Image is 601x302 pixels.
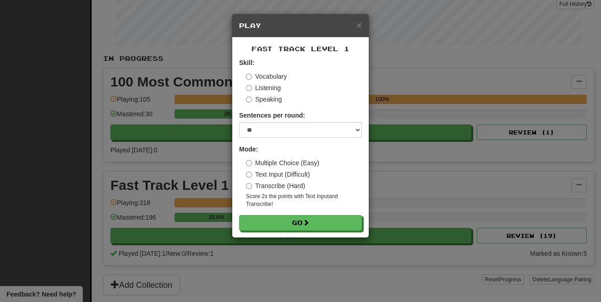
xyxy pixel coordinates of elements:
input: Text Input (Difficult) [246,172,252,178]
button: Go [239,215,362,231]
label: Sentences per round: [239,111,305,120]
button: Close [356,20,362,30]
strong: Skill: [239,59,254,66]
input: Transcribe (Hard) [246,183,252,189]
label: Multiple Choice (Easy) [246,158,319,167]
strong: Mode: [239,146,258,153]
label: Vocabulary [246,72,287,81]
span: × [356,20,362,30]
small: Score 2x the points with Text Input and Transcribe ! [246,193,362,208]
label: Text Input (Difficult) [246,170,310,179]
input: Speaking [246,97,252,102]
input: Multiple Choice (Easy) [246,160,252,166]
label: Transcribe (Hard) [246,181,305,190]
label: Speaking [246,95,282,104]
label: Listening [246,83,281,92]
span: Fast Track Level 1 [251,45,350,53]
input: Listening [246,85,252,91]
input: Vocabulary [246,74,252,80]
h5: Play [239,21,362,30]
